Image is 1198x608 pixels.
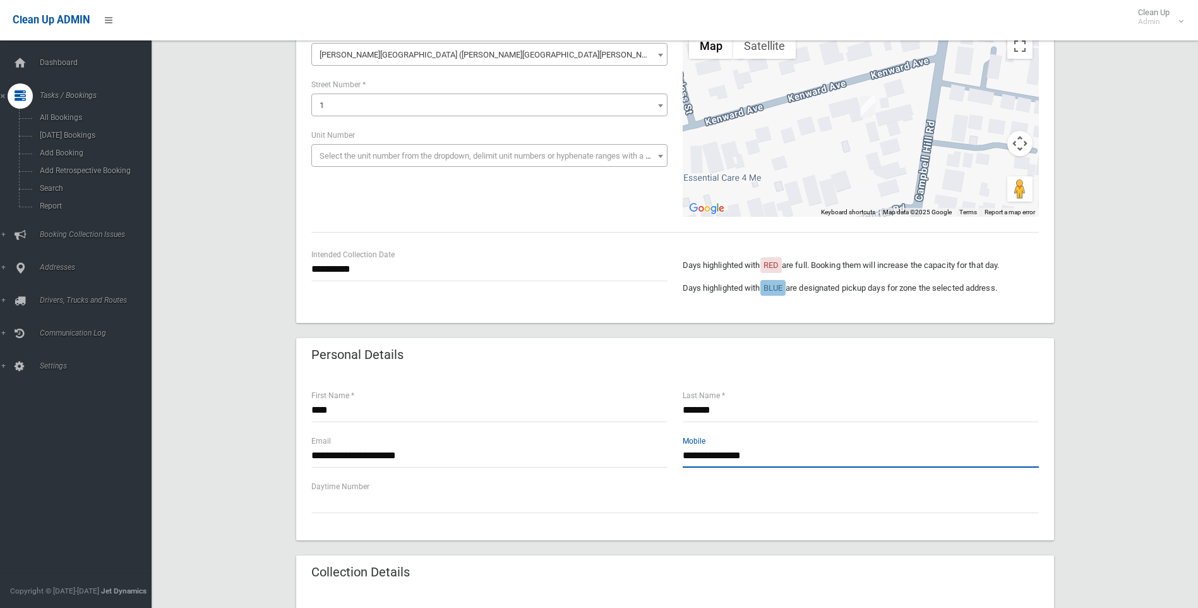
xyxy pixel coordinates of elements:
span: Add Retrospective Booking [36,166,150,175]
span: 1 [314,97,664,114]
button: Show street map [689,33,733,59]
small: Admin [1138,17,1170,27]
span: Map data ©2025 Google [883,209,952,216]
span: Clean Up ADMIN [13,14,90,26]
span: RED [764,260,779,270]
button: Show satellite imagery [733,33,796,59]
a: Terms (opens in new tab) [959,209,977,216]
span: [DATE] Bookings [36,131,150,140]
span: Communication Log [36,329,161,337]
span: 1 [311,94,668,116]
p: Days highlighted with are designated pickup days for zone the selected address. [683,281,1039,296]
img: Google [686,200,728,217]
span: Select the unit number from the dropdown, delimit unit numbers or hyphenate ranges with a comma [320,151,673,161]
button: Map camera controls [1007,131,1033,156]
button: Drag Pegman onto the map to open Street View [1007,176,1033,202]
span: 1 [320,100,324,110]
span: Settings [36,362,161,370]
span: Booking Collection Issues [36,230,161,239]
span: All Bookings [36,113,150,122]
span: BLUE [764,283,782,293]
header: Collection Details [296,560,425,585]
strong: Jet Dynamics [101,587,147,595]
header: Personal Details [296,343,419,367]
span: Kenward Avenue (CHESTER HILL 2162) [314,46,664,64]
span: Report [36,202,150,210]
p: Days highlighted with are full. Booking them will increase the capacity for that day. [683,258,1039,273]
span: Dashboard [36,58,161,67]
span: Search [36,184,150,193]
div: 1 Kenward Avenue, CHESTER HILL NSW 2162 [860,96,875,118]
a: Open this area in Google Maps (opens a new window) [686,200,728,217]
button: Toggle fullscreen view [1007,33,1033,59]
span: Addresses [36,263,161,272]
span: Clean Up [1132,8,1182,27]
span: Tasks / Bookings [36,91,161,100]
span: Add Booking [36,149,150,157]
span: Copyright © [DATE]-[DATE] [10,587,99,595]
span: Drivers, Trucks and Routes [36,296,161,305]
span: Kenward Avenue (CHESTER HILL 2162) [311,43,668,66]
button: Keyboard shortcuts [821,208,875,217]
a: Report a map error [985,209,1035,216]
